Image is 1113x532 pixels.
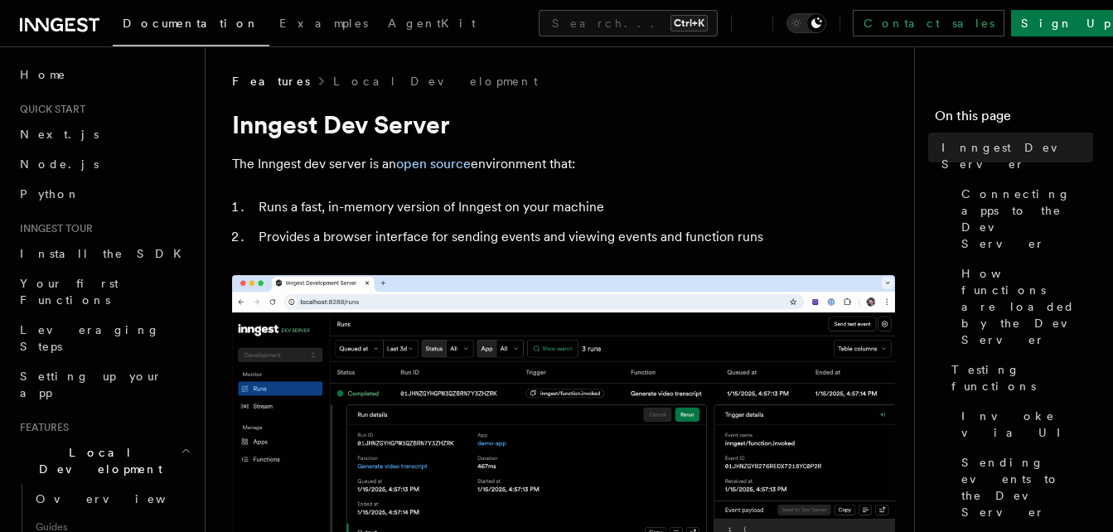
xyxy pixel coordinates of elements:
[961,265,1093,348] span: How functions are loaded by the Dev Server
[955,401,1093,447] a: Invoke via UI
[388,17,476,30] span: AgentKit
[13,361,195,408] a: Setting up your app
[539,10,718,36] button: Search...Ctrl+K
[13,60,195,89] a: Home
[20,370,162,399] span: Setting up your app
[935,106,1093,133] h4: On this page
[13,149,195,179] a: Node.js
[279,17,368,30] span: Examples
[13,438,195,484] button: Local Development
[955,259,1093,355] a: How functions are loaded by the Dev Server
[13,444,181,477] span: Local Development
[20,277,119,307] span: Your first Functions
[113,5,269,46] a: Documentation
[786,13,826,33] button: Toggle dark mode
[13,421,69,434] span: Features
[269,5,378,45] a: Examples
[13,119,195,149] a: Next.js
[20,66,66,83] span: Home
[13,239,195,268] a: Install the SDK
[254,196,895,219] li: Runs a fast, in-memory version of Inngest on your machine
[935,133,1093,179] a: Inngest Dev Server
[951,361,1093,394] span: Testing functions
[232,152,895,176] p: The Inngest dev server is an environment that:
[36,492,206,505] span: Overview
[20,247,191,260] span: Install the SDK
[13,179,195,209] a: Python
[232,109,895,139] h1: Inngest Dev Server
[20,323,160,353] span: Leveraging Steps
[13,315,195,361] a: Leveraging Steps
[853,10,1004,36] a: Contact sales
[333,73,538,89] a: Local Development
[945,355,1093,401] a: Testing functions
[13,103,85,116] span: Quick start
[955,179,1093,259] a: Connecting apps to the Dev Server
[232,73,310,89] span: Features
[961,408,1093,441] span: Invoke via UI
[20,187,80,201] span: Python
[396,156,471,172] a: open source
[378,5,486,45] a: AgentKit
[941,139,1093,172] span: Inngest Dev Server
[670,15,708,31] kbd: Ctrl+K
[13,222,93,235] span: Inngest tour
[961,454,1093,520] span: Sending events to the Dev Server
[254,225,895,249] li: Provides a browser interface for sending events and viewing events and function runs
[961,186,1093,252] span: Connecting apps to the Dev Server
[20,128,99,141] span: Next.js
[29,484,195,514] a: Overview
[955,447,1093,527] a: Sending events to the Dev Server
[123,17,259,30] span: Documentation
[20,157,99,171] span: Node.js
[13,268,195,315] a: Your first Functions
